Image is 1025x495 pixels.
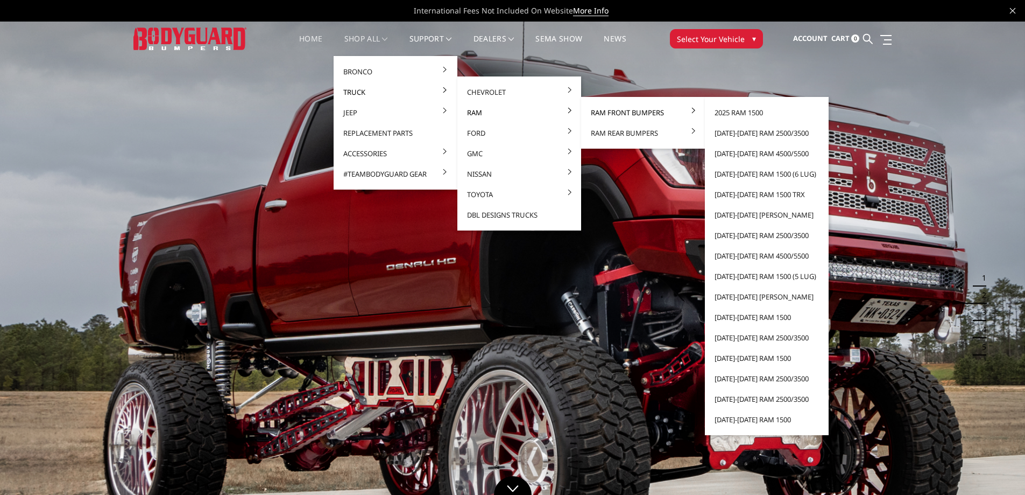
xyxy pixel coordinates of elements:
[975,304,986,321] button: 3 of 5
[462,184,577,205] a: Toyota
[975,287,986,304] button: 2 of 5
[709,409,824,430] a: [DATE]-[DATE] Ram 1500
[709,246,824,266] a: [DATE]-[DATE] Ram 4500/5500
[462,102,577,123] a: Ram
[709,287,824,307] a: [DATE]-[DATE] [PERSON_NAME]
[709,327,824,348] a: [DATE]-[DATE] Ram 2500/3500
[409,35,452,56] a: Support
[851,34,859,43] span: 0
[299,35,322,56] a: Home
[975,269,986,287] button: 1 of 5
[494,476,532,495] a: Click to Down
[462,164,577,184] a: Nissan
[338,143,453,164] a: Accessories
[585,123,701,143] a: Ram Rear Bumpers
[709,184,824,205] a: [DATE]-[DATE] Ram 1500 TRX
[975,321,986,338] button: 4 of 5
[709,225,824,246] a: [DATE]-[DATE] Ram 2500/3500
[338,61,453,82] a: Bronco
[831,33,850,43] span: Cart
[752,33,756,44] span: ▾
[462,205,577,225] a: DBL Designs Trucks
[604,35,626,56] a: News
[535,35,582,56] a: SEMA Show
[585,102,701,123] a: Ram Front Bumpers
[709,164,824,184] a: [DATE]-[DATE] Ram 1500 (6 lug)
[709,348,824,368] a: [DATE]-[DATE] Ram 1500
[338,82,453,102] a: Truck
[473,35,514,56] a: Dealers
[709,266,824,287] a: [DATE]-[DATE] Ram 1500 (5 lug)
[709,368,824,389] a: [DATE]-[DATE] Ram 2500/3500
[709,102,824,123] a: 2025 Ram 1500
[831,24,859,53] a: Cart 0
[709,389,824,409] a: [DATE]-[DATE] Ram 2500/3500
[793,33,828,43] span: Account
[793,24,828,53] a: Account
[709,143,824,164] a: [DATE]-[DATE] Ram 4500/5500
[338,164,453,184] a: #TeamBodyguard Gear
[338,102,453,123] a: Jeep
[462,123,577,143] a: Ford
[573,5,609,16] a: More Info
[709,307,824,327] a: [DATE]-[DATE] Ram 1500
[338,123,453,143] a: Replacement Parts
[462,82,577,102] a: Chevrolet
[462,143,577,164] a: GMC
[677,33,745,45] span: Select Your Vehicle
[344,35,388,56] a: shop all
[709,123,824,143] a: [DATE]-[DATE] Ram 2500/3500
[670,29,763,48] button: Select Your Vehicle
[133,27,246,50] img: BODYGUARD BUMPERS
[709,205,824,225] a: [DATE]-[DATE] [PERSON_NAME]
[975,338,986,355] button: 5 of 5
